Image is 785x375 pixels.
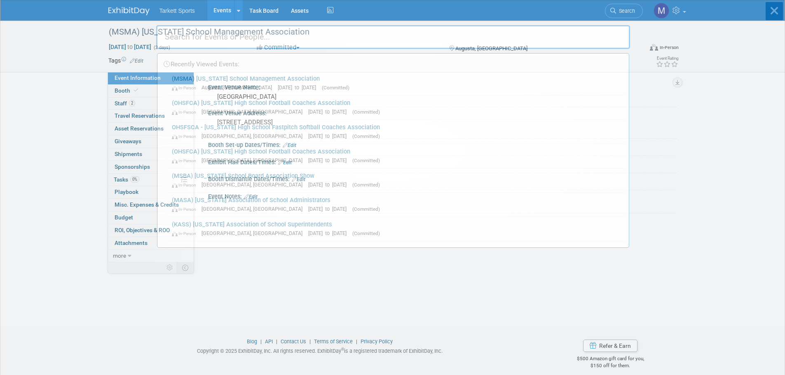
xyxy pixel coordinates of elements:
[172,158,200,163] span: In-Person
[168,95,625,119] a: (OHSFCA) [US_STATE] High School Football Coaches Association In-Person [GEOGRAPHIC_DATA], [GEOGRA...
[202,133,307,139] span: [GEOGRAPHIC_DATA], [GEOGRAPHIC_DATA]
[308,109,351,115] span: [DATE] to [DATE]
[168,168,625,192] a: (MSBA) [US_STATE] School Board Association Show In-Person [GEOGRAPHIC_DATA], [GEOGRAPHIC_DATA] [D...
[172,134,200,139] span: In-Person
[202,230,307,236] span: [GEOGRAPHIC_DATA], [GEOGRAPHIC_DATA]
[172,85,200,91] span: In-Person
[172,231,200,236] span: In-Person
[352,206,380,212] span: (Committed)
[172,109,200,115] span: In-Person
[172,207,200,212] span: In-Person
[352,158,380,163] span: (Committed)
[202,206,307,212] span: [GEOGRAPHIC_DATA], [GEOGRAPHIC_DATA]
[352,133,380,139] span: (Committed)
[156,25,630,49] input: Search for Events or People...
[172,182,200,188] span: In-Person
[308,182,351,188] span: [DATE] to [DATE]
[308,133,351,139] span: [DATE] to [DATE]
[168,217,625,241] a: (KASS) [US_STATE] Association of School Superintendents In-Person [GEOGRAPHIC_DATA], [GEOGRAPHIC_...
[168,71,625,95] a: (MSMA) [US_STATE] School Management Association In-Person Augusta, [GEOGRAPHIC_DATA] [DATE] to [D...
[308,206,351,212] span: [DATE] to [DATE]
[352,182,380,188] span: (Committed)
[202,109,307,115] span: [GEOGRAPHIC_DATA], [GEOGRAPHIC_DATA]
[322,85,349,91] span: (Committed)
[278,84,320,91] span: [DATE] to [DATE]
[168,193,625,217] a: (MASA) [US_STATE] Association of School Administrators In-Person [GEOGRAPHIC_DATA], [GEOGRAPHIC_D...
[308,230,351,236] span: [DATE] to [DATE]
[352,231,380,236] span: (Committed)
[202,84,276,91] span: Augusta, [GEOGRAPHIC_DATA]
[202,182,307,188] span: [GEOGRAPHIC_DATA], [GEOGRAPHIC_DATA]
[352,109,380,115] span: (Committed)
[308,157,351,163] span: [DATE] to [DATE]
[168,120,625,144] a: OHSFSCA - [US_STATE] High School Fastpitch Softball Coaches Association In-Person [GEOGRAPHIC_DAT...
[162,54,625,71] div: Recently Viewed Events:
[202,157,307,163] span: [GEOGRAPHIC_DATA], [GEOGRAPHIC_DATA]
[168,144,625,168] a: (OHSFCA) [US_STATE] High School Football Coaches Association In-Person [GEOGRAPHIC_DATA], [GEOGRA...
